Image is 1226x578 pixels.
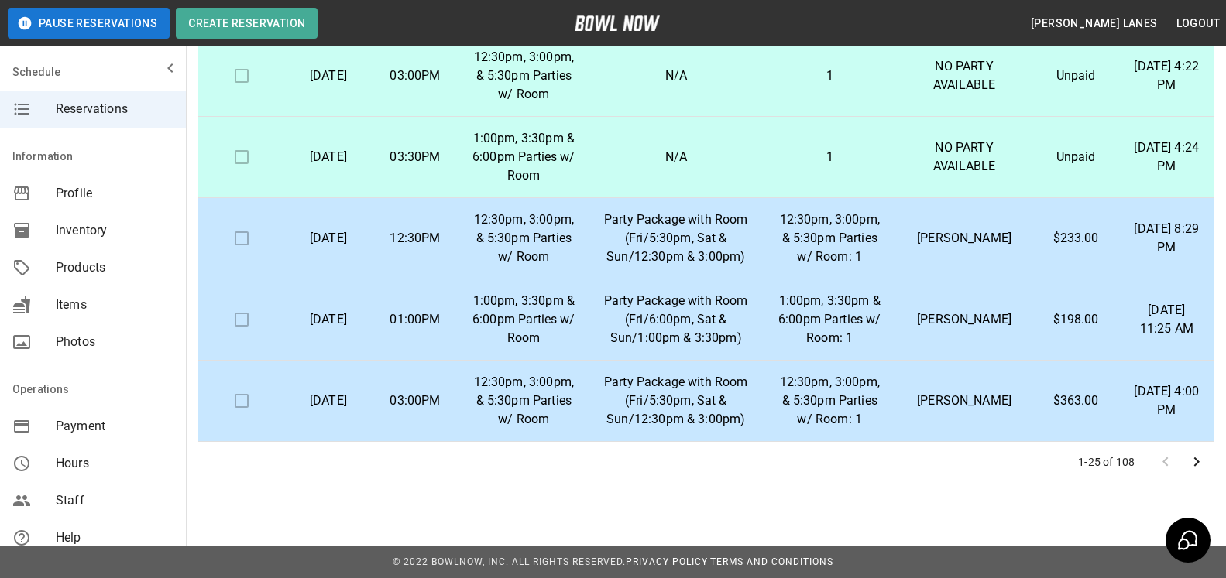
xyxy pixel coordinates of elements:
p: 1:00pm, 3:30pm & 6:00pm Parties w/ Room: 1 [775,292,884,347]
p: N/A [602,148,750,166]
p: $233.00 [1045,229,1108,248]
p: [DATE] 4:24 PM [1132,139,1201,176]
span: Profile [56,184,173,203]
p: 1 [775,67,884,85]
span: © 2022 BowlNow, Inc. All Rights Reserved. [393,556,626,567]
p: 12:30pm, 3:00pm, & 5:30pm Parties w/ Room [471,48,577,104]
button: Pause Reservations [8,8,170,39]
p: 1-25 of 108 [1078,454,1135,470]
p: [DATE] 4:00 PM [1132,382,1201,419]
p: [DATE] 11:25 AM [1132,301,1201,338]
img: logo [575,15,660,31]
p: 12:30pm, 3:00pm, & 5:30pm Parties w/ Room: 1 [775,373,884,429]
p: 1:00pm, 3:30pm & 6:00pm Parties w/ Room [471,292,577,347]
span: Payment [56,417,173,436]
p: [DATE] 4:22 PM [1132,57,1201,94]
p: 12:30pm, 3:00pm, & 5:30pm Parties w/ Room [471,210,577,266]
p: $363.00 [1045,392,1108,410]
p: 01:00PM [384,310,446,329]
p: NO PARTY AVAILABLE [909,57,1020,94]
p: NO PARTY AVAILABLE [909,139,1020,176]
p: [DATE] [297,229,359,248]
span: Inventory [56,221,173,240]
a: Terms and Conditions [710,556,833,567]
p: [PERSON_NAME] [909,310,1020,329]
p: 03:00PM [384,392,446,410]
p: $198.00 [1045,310,1108,329]
p: N/A [602,67,750,85]
p: [DATE] [297,67,359,85]
p: Unpaid [1045,148,1108,166]
span: Help [56,528,173,547]
a: Privacy Policy [626,556,708,567]
p: 12:30pm, 3:00pm, & 5:30pm Parties w/ Room [471,373,577,429]
p: [PERSON_NAME] [909,392,1020,410]
p: Party Package with Room (Fri/5:30pm, Sat & Sun/12:30pm & 3:00pm) [602,373,750,429]
span: Hours [56,454,173,473]
p: 03:30PM [384,148,446,166]
span: Products [56,258,173,277]
span: Items [56,296,173,314]
p: [DATE] [297,310,359,329]
p: 1:00pm, 3:30pm & 6:00pm Parties w/ Room [471,129,577,185]
button: Create Reservation [176,8,318,39]
p: 03:00PM [384,67,446,85]
button: Logout [1170,9,1226,38]
p: [DATE] [297,392,359,410]
p: [PERSON_NAME] [909,229,1020,248]
p: Party Package with Room (Fri/6:00pm, Sat & Sun/1:00pm & 3:30pm) [602,292,750,347]
p: Unpaid [1045,67,1108,85]
p: Party Package with Room (Fri/5:30pm, Sat & Sun/12:30pm & 3:00pm) [602,210,750,266]
p: 12:30PM [384,229,446,248]
p: 1 [775,148,884,166]
span: Staff [56,491,173,510]
span: Reservations [56,100,173,118]
span: Photos [56,333,173,351]
p: 12:30pm, 3:00pm, & 5:30pm Parties w/ Room: 1 [775,210,884,266]
p: [DATE] [297,148,359,166]
p: [DATE] 8:29 PM [1132,220,1201,257]
button: [PERSON_NAME] Lanes [1025,9,1164,38]
button: Go to next page [1181,446,1212,477]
